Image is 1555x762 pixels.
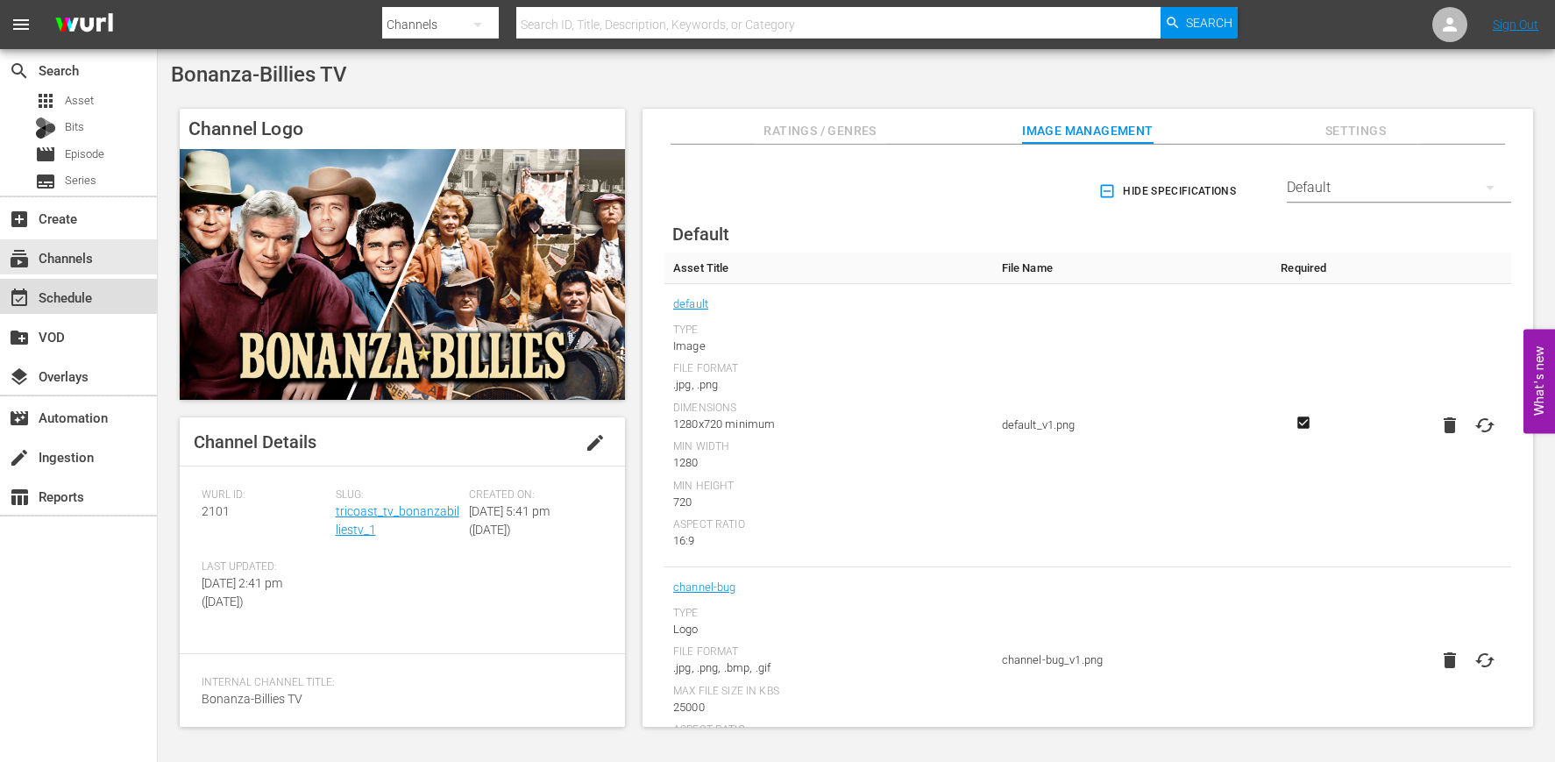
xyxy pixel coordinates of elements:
span: Hide Specifications [1102,182,1236,201]
div: Min Width [673,440,984,454]
div: 1280 [673,454,984,472]
span: edit [585,432,606,453]
span: Slug: [336,488,461,502]
div: 16:9 [673,532,984,550]
span: Search [1186,7,1232,39]
span: Bonanza-Billies TV [202,692,302,706]
img: ans4CAIJ8jUAAAAAAAAAAAAAAAAAAAAAAAAgQb4GAAAAAAAAAAAAAAAAAAAAAAAAJMjXAAAAAAAAAAAAAAAAAAAAAAAAgAT5G... [42,4,126,46]
span: Overlays [9,367,30,388]
a: default [673,293,708,316]
div: File Format [673,645,984,659]
svg: Required [1293,415,1314,431]
span: Image Management [1022,120,1154,142]
div: Aspect Ratio [673,723,984,737]
div: Type [673,324,984,338]
button: Search [1161,7,1238,39]
span: [DATE] 5:41 pm ([DATE]) [469,504,550,537]
span: Ingestion [9,447,30,468]
span: Created On: [469,488,594,502]
span: Search [9,61,30,82]
th: File Name [993,253,1269,284]
span: Settings [1289,120,1421,142]
span: Channel Details [194,431,316,452]
span: Episode [65,146,104,163]
a: channel-bug [673,576,736,599]
button: Hide Specifications [1095,167,1243,216]
span: Create [9,209,30,230]
span: Ratings / Genres [755,120,886,142]
button: Open Feedback Widget [1523,329,1555,433]
div: File Format [673,362,984,376]
td: default_v1.png [993,284,1269,567]
div: Bits [35,118,56,139]
span: Series [35,171,56,192]
div: 1280x720 minimum [673,416,984,433]
span: Last Updated: [202,560,327,574]
a: Sign Out [1493,18,1538,32]
a: tricoast_tv_bonanzabilliestv_1 [336,504,459,537]
span: Series [65,172,96,189]
span: Bonanza-Billies TV [171,62,347,87]
div: Min Height [673,480,984,494]
div: Max File Size In Kbs [673,685,984,699]
span: Episode [35,144,56,165]
div: Dimensions [673,402,984,416]
div: Logo [673,621,984,638]
span: Default [672,224,729,245]
span: 2101 [202,504,230,518]
th: Asset Title [664,253,993,284]
span: Reports [9,487,30,508]
div: .jpg, .png, .bmp, .gif [673,659,984,677]
img: Bonanza-Billies TV [180,149,625,400]
td: channel-bug_v1.png [993,567,1269,755]
h4: Channel Logo [180,109,625,149]
span: Wurl ID: [202,488,327,502]
span: Channels [9,248,30,269]
span: menu [11,14,32,35]
div: Type [673,607,984,621]
span: Internal Channel Title: [202,676,594,690]
span: [DATE] 2:41 pm ([DATE]) [202,576,282,609]
span: Asset [65,92,94,110]
span: Bits [65,118,84,136]
span: Automation [9,408,30,429]
div: .jpg, .png [673,376,984,394]
span: Schedule [9,288,30,309]
div: 720 [673,494,984,511]
button: edit [574,422,616,464]
div: 25000 [673,699,984,716]
div: Default [1287,163,1511,212]
span: Asset [35,90,56,111]
div: Image [673,338,984,355]
div: Aspect Ratio [673,518,984,532]
span: VOD [9,327,30,348]
th: Required [1269,253,1338,284]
